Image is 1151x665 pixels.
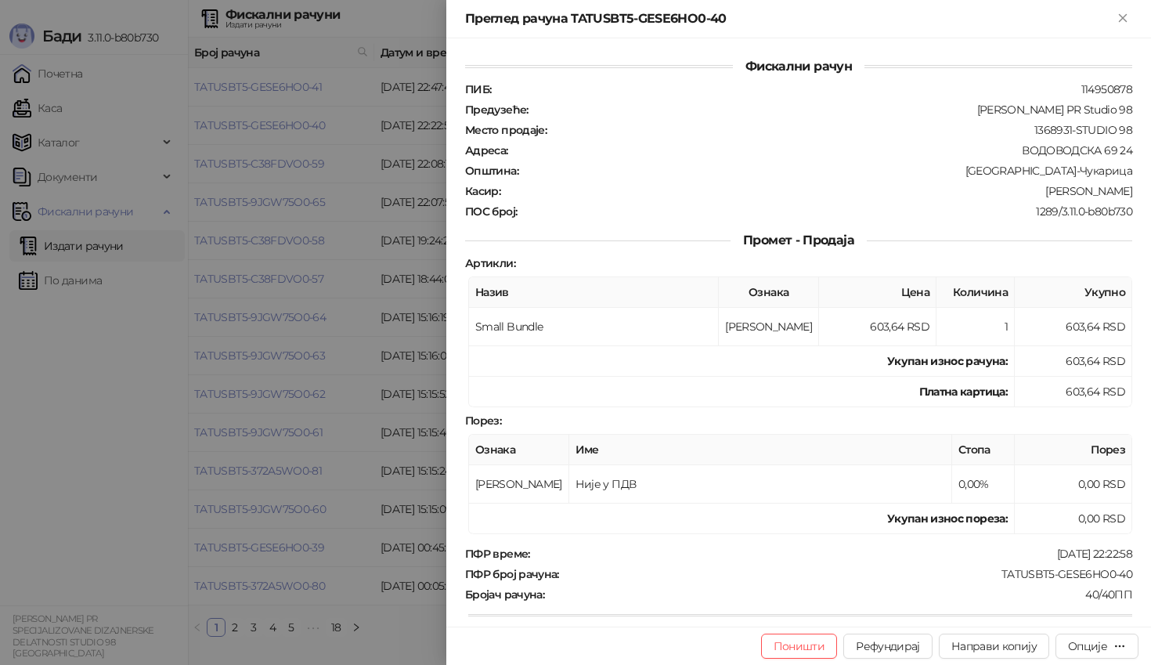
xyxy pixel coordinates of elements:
strong: Касир : [465,184,500,198]
button: Рефундирај [843,634,933,659]
th: Порез [1015,435,1132,465]
th: Име [569,435,952,465]
strong: ПФР време : [465,547,530,561]
strong: Порез : [465,414,501,428]
td: 0,00 RSD [1015,504,1132,534]
div: ВОДОВОДСКА 69 24 [510,143,1134,157]
td: 603,64 RSD [1015,377,1132,407]
td: 0,00% [952,465,1015,504]
div: TATUSBT5-GESE6HO0-40 [561,567,1134,581]
strong: Место продаје : [465,123,547,137]
div: [GEOGRAPHIC_DATA]-Чукарица [520,164,1134,178]
div: Преглед рачуна TATUSBT5-GESE6HO0-40 [465,9,1113,28]
th: Назив [469,277,719,308]
td: 603,64 RSD [819,308,936,346]
button: Направи копију [939,634,1049,659]
div: 114950878 [493,82,1134,96]
th: Укупно [1015,277,1132,308]
td: [PERSON_NAME] [719,308,819,346]
strong: ПОС број : [465,204,517,219]
th: Ознака [719,277,819,308]
strong: Адреса : [465,143,508,157]
div: [PERSON_NAME] [502,184,1134,198]
strong: Бројач рачуна : [465,587,544,602]
span: Фискални рачун [733,59,864,74]
strong: Платна картица : [919,385,1008,399]
td: 0,00 RSD [1015,465,1132,504]
td: 603,64 RSD [1015,308,1132,346]
td: [PERSON_NAME] [469,465,569,504]
span: Промет - Продаја [731,233,867,248]
td: 603,64 RSD [1015,346,1132,377]
strong: Предузеће : [465,103,529,117]
th: Ознака [469,435,569,465]
strong: ПФР број рачуна : [465,567,559,581]
strong: Општина : [465,164,518,178]
div: Опције [1068,639,1107,653]
th: Стопа [952,435,1015,465]
div: 1368931-STUDIO 98 [548,123,1134,137]
button: Close [1113,9,1132,28]
strong: ПИБ : [465,82,491,96]
td: Није у ПДВ [569,465,952,504]
div: 1289/3.11.0-b80b730 [518,204,1134,219]
td: Small Bundle [469,308,719,346]
button: Поништи [761,634,838,659]
strong: Укупан износ рачуна : [887,354,1008,368]
strong: Артикли : [465,256,515,270]
button: Опције [1055,634,1138,659]
span: Направи копију [951,639,1037,653]
th: Количина [936,277,1015,308]
div: 40/40ПП [546,587,1134,602]
div: [PERSON_NAME] PR Studio 98 [530,103,1134,117]
td: 1 [936,308,1015,346]
div: [DATE] 22:22:58 [532,547,1134,561]
th: Цена [819,277,936,308]
strong: Укупан износ пореза: [887,511,1008,526]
